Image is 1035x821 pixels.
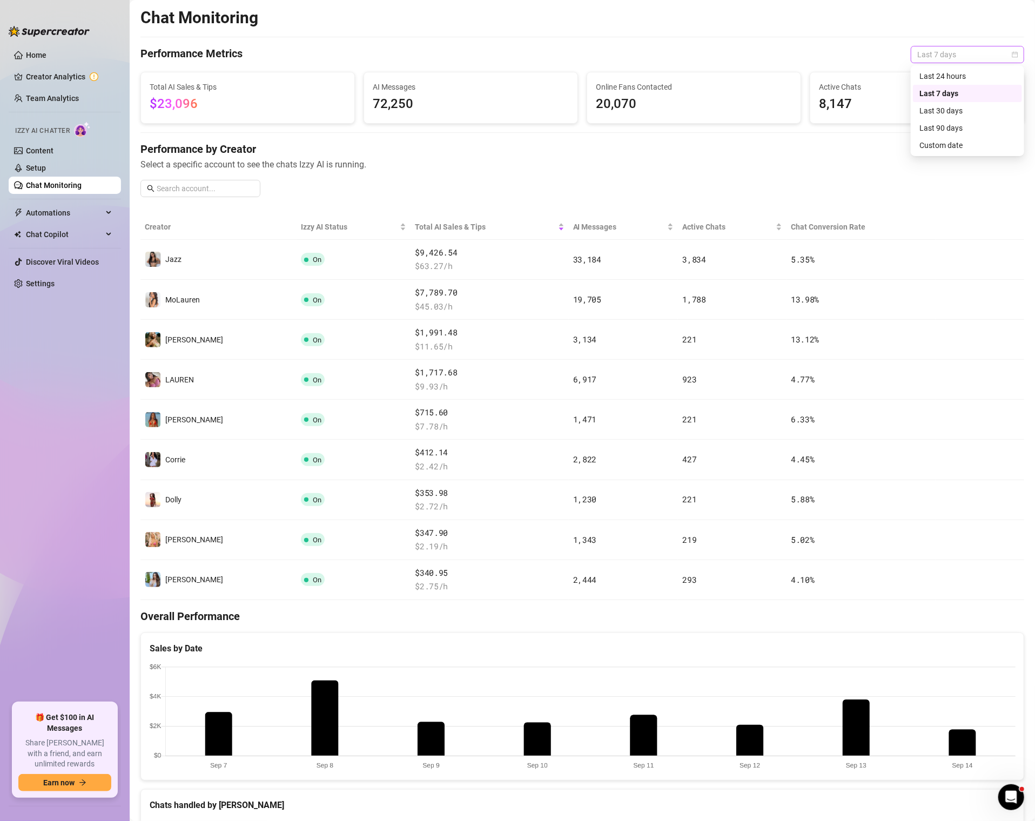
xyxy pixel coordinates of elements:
h4: Performance Metrics [140,46,243,63]
span: ️‍LAUREN [165,375,194,384]
span: AI Messages [373,81,569,93]
span: arrow-right [79,779,86,786]
a: Content [26,146,53,155]
span: Total AI Sales & Tips [150,81,346,93]
span: thunderbolt [14,208,23,217]
span: 72,250 [373,94,569,115]
span: 427 [682,454,696,465]
th: Total AI Sales & Tips [411,214,568,240]
a: Setup [26,164,46,172]
h2: Chat Monitoring [140,8,258,28]
span: [PERSON_NAME] [165,575,223,584]
span: $ 11.65 /h [415,340,564,353]
span: On [313,255,321,264]
span: Select a specific account to see the chats Izzy AI is running. [140,158,1024,171]
span: 219 [682,534,696,545]
span: $ 9.93 /h [415,380,564,393]
span: search [147,185,154,192]
div: Sales by Date [150,642,1015,655]
span: 4.45 % [791,454,815,465]
span: Total AI Sales & Tips [415,221,555,233]
span: $7,789.70 [415,286,564,299]
span: Automations [26,204,103,221]
img: ️‍LAUREN [145,372,160,387]
h4: Overall Performance [140,609,1024,624]
span: [PERSON_NAME] [165,415,223,424]
button: Earn nowarrow-right [18,774,111,791]
div: Last 24 hours [919,70,1016,82]
img: logo-BBDzfeDw.svg [9,26,90,37]
div: Chats handled by [PERSON_NAME] [150,798,1015,812]
span: On [313,416,321,424]
div: Last 90 days [919,122,1016,134]
img: AI Chatter [74,122,91,137]
span: Izzy AI Chatter [15,126,70,136]
span: Share [PERSON_NAME] with a friend, and earn unlimited rewards [18,738,111,770]
span: Dolly [165,495,182,504]
a: Creator Analytics exclamation-circle [26,68,112,85]
span: Chat Copilot [26,226,103,243]
span: 8,147 [819,94,1015,115]
span: $347.90 [415,527,564,540]
span: $ 2.42 /h [415,460,564,473]
span: $ 7.78 /h [415,420,564,433]
span: [PERSON_NAME] [165,335,223,344]
input: Search account... [157,183,254,194]
span: 221 [682,334,696,345]
div: Last 30 days [913,102,1022,119]
span: Active Chats [682,221,774,233]
span: 1,471 [573,414,597,425]
span: 20,070 [596,94,792,115]
div: Custom date [919,139,1016,151]
span: 293 [682,574,696,585]
span: MoLauren [165,295,200,304]
span: $412.14 [415,446,564,459]
div: Last 24 hours [913,68,1022,85]
img: Anthia [145,532,160,547]
span: On [313,536,321,544]
span: $1,991.48 [415,326,564,339]
span: 1,788 [682,294,706,305]
span: 4.10 % [791,574,815,585]
span: 5.88 % [791,494,815,504]
span: $ 2.75 /h [415,580,564,593]
span: 923 [682,374,696,385]
th: Chat Conversion Rate [787,214,936,240]
h4: Performance by Creator [140,142,1024,157]
span: 5.02 % [791,534,815,545]
span: [PERSON_NAME] [165,535,223,544]
span: 5.35 % [791,254,815,265]
span: Corrie [165,455,185,464]
span: 33,184 [573,254,601,265]
span: Jazz [165,255,182,264]
span: Active Chats [819,81,1015,93]
span: $715.60 [415,406,564,419]
span: On [313,376,321,384]
span: 4.77 % [791,374,815,385]
div: Last 90 days [913,119,1022,137]
div: Last 7 days [919,88,1016,99]
img: Gracie [145,572,160,587]
img: Chat Copilot [14,231,21,238]
th: Izzy AI Status [297,214,411,240]
span: 6,917 [573,374,597,385]
span: Izzy AI Status [301,221,398,233]
img: MoLauren [145,292,160,307]
img: Rebecca [145,412,160,427]
span: Online Fans Contacted [596,81,792,93]
span: On [313,576,321,584]
span: Earn now [43,778,75,787]
span: 1,230 [573,494,597,504]
span: On [313,496,321,504]
div: Last 7 days [913,85,1022,102]
span: 🎁 Get $100 in AI Messages [18,712,111,733]
span: 1,343 [573,534,597,545]
div: Custom date [913,137,1022,154]
th: Active Chats [678,214,787,240]
span: 13.98 % [791,294,819,305]
span: $353.98 [415,487,564,500]
span: $1,717.68 [415,366,564,379]
span: calendar [1012,51,1018,58]
span: 13.12 % [791,334,819,345]
span: 221 [682,494,696,504]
